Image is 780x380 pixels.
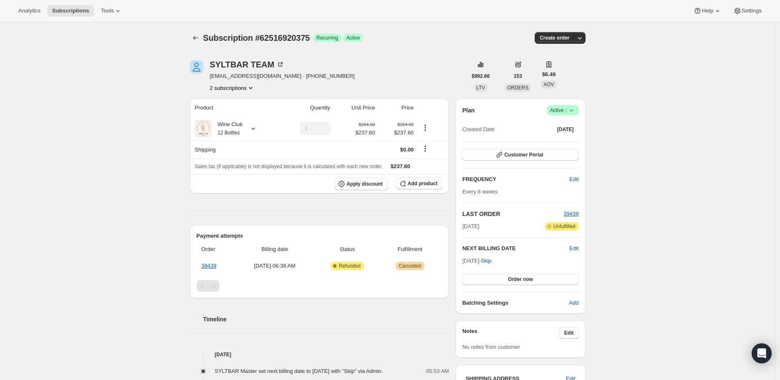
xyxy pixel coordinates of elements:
[542,70,556,79] span: $6.49
[509,70,527,82] button: 153
[197,232,443,240] h2: Payment attempts
[535,32,574,44] button: Create order
[203,315,449,323] h2: Timeline
[355,129,375,137] span: $237.60
[504,152,543,158] span: Customer Portal
[316,35,338,41] span: Recurring
[462,273,578,285] button: Order now
[359,122,375,127] small: $264.00
[317,245,378,253] span: Status
[212,120,243,137] div: Wine Club
[237,262,312,270] span: [DATE] · 06:38 AM
[702,7,713,14] span: Help
[462,210,563,218] h2: LAST ORDER
[557,126,574,133] span: [DATE]
[210,72,355,80] span: [EMAIL_ADDRESS][DOMAIN_NAME] · [PHONE_NUMBER]
[47,5,94,17] button: Subscriptions
[400,147,414,153] span: $0.00
[333,99,378,117] th: Unit Price
[397,122,414,127] small: $264.00
[569,175,578,184] span: Edit
[752,343,772,363] div: Open Intercom Messenger
[190,140,277,159] th: Shipping
[399,263,421,269] span: Cancelled
[462,344,520,350] span: No notes from customer
[13,5,45,17] button: Analytics
[195,120,212,137] img: product img
[277,99,333,117] th: Quantity
[195,164,383,169] span: Sales tax (if applicable) is not displayed because it is calculated with each new order.
[197,280,443,292] nav: Pagination
[190,350,449,359] h4: [DATE]
[462,299,569,307] h6: Batching Settings
[210,60,284,69] div: SYLTBAR TEAM
[563,210,578,218] button: 39439
[564,173,583,186] button: Edit
[346,35,360,41] span: Active
[728,5,767,17] button: Settings
[742,7,762,14] span: Settings
[467,70,495,82] button: $992.66
[476,254,496,268] button: Skip
[514,73,522,79] span: 153
[688,5,726,17] button: Help
[462,175,569,184] h2: FREQUENCY
[408,180,437,187] span: Add product
[383,245,438,253] span: Fulfillment
[101,7,114,14] span: Tools
[552,124,579,135] button: [DATE]
[507,85,528,91] span: ORDERS
[462,327,559,339] h3: Notes
[553,223,576,230] span: Unfulfilled
[52,7,89,14] span: Subscriptions
[218,130,240,136] small: 12 Bottles
[540,35,569,41] span: Create order
[18,7,40,14] span: Analytics
[462,244,569,253] h2: NEXT BILLING DATE
[197,240,235,258] th: Order
[559,327,579,339] button: Edit
[190,32,202,44] button: Subscriptions
[566,107,567,114] span: |
[190,60,203,74] span: SYLTBAR TEAM
[396,178,442,189] button: Add product
[481,257,491,265] span: Skip
[472,73,490,79] span: $992.66
[377,99,416,117] th: Price
[391,163,410,169] span: $237.60
[203,33,310,42] span: Subscription #62516920375
[462,149,578,161] button: Customer Portal
[426,367,449,375] span: 05:53 AM
[96,5,127,17] button: Tools
[564,296,583,310] button: Add
[508,276,533,283] span: Order now
[462,222,479,231] span: [DATE]
[210,84,255,92] button: Product actions
[563,211,578,217] a: 39439
[215,368,383,374] span: SYLTBAR Master set next billing date to [DATE] with "Skip" via Admin.
[564,330,574,336] span: Edit
[335,178,388,190] button: Apply discount
[346,181,383,187] span: Apply discount
[569,244,578,253] button: Edit
[462,189,498,195] span: Every 8 weeks
[550,106,576,114] span: Active
[190,99,277,117] th: Product
[569,299,578,307] span: Add
[419,144,432,153] button: Shipping actions
[476,85,485,91] span: LTV
[543,82,554,87] span: AOV
[380,129,414,137] span: $237.60
[462,125,494,134] span: Created Date
[462,106,475,114] h2: Plan
[419,123,432,132] button: Product actions
[339,263,361,269] span: Refunded
[462,258,491,264] span: [DATE] ·
[237,245,312,253] span: Billing date
[202,263,217,269] a: 39439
